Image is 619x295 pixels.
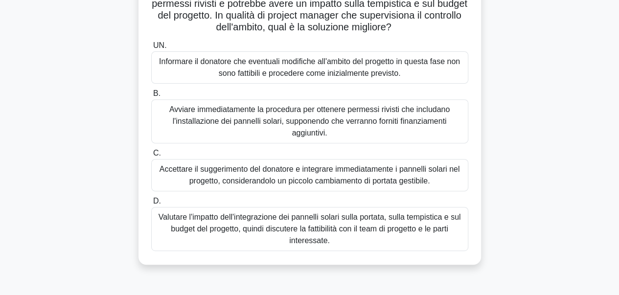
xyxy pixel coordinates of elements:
font: Accettare il suggerimento del donatore e integrare immediatamente i pannelli solari nel progetto,... [160,165,460,185]
font: Avviare immediatamente la procedura per ottenere permessi rivisti che includano l'installazione d... [169,105,450,137]
font: B. [153,89,160,97]
font: C. [153,149,161,157]
font: D. [153,197,161,205]
font: Informare il donatore che eventuali modifiche all'ambito del progetto in questa fase non sono fat... [159,57,460,77]
font: UN. [153,41,167,49]
font: Valutare l'impatto dell'integrazione dei pannelli solari sulla portata, sulla tempistica e sul bu... [159,213,461,245]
